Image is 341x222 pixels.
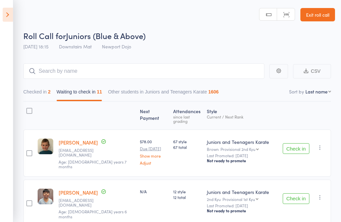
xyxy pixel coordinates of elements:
[140,161,168,165] a: Adjust
[59,139,98,146] a: [PERSON_NAME]
[222,197,255,201] div: Provisional 1st Kyu
[23,30,66,41] span: Roll Call for
[23,43,49,50] span: [DATE] 18:15
[59,148,102,158] small: gunaridis.angelika@gmail.com
[283,193,309,204] button: Check in
[204,104,280,127] div: Style
[59,189,98,196] a: [PERSON_NAME]
[23,86,51,101] button: Checked in2
[140,146,168,151] small: Due [DATE]
[97,89,102,94] div: 11
[207,208,277,213] div: Not ready to promote
[207,147,277,151] div: Brown
[140,154,168,158] a: Show more
[283,143,309,154] button: Check in
[173,194,202,200] span: 12 total
[173,115,202,123] div: since last grading
[57,86,102,101] button: Waiting to check in11
[300,8,335,21] a: Exit roll call
[293,64,331,78] button: CSV
[207,153,277,158] small: Last Promoted: [DATE]
[289,88,304,95] label: Sort by
[38,189,53,204] img: image1652944147.png
[23,63,264,79] input: Search by name
[207,158,277,163] div: Not ready to promote
[207,139,277,145] div: Juniors and Teenagers Karate
[170,104,204,127] div: Atten­dances
[173,144,202,150] span: 67 total
[59,209,127,219] span: Age: [DEMOGRAPHIC_DATA] years 6 months
[59,159,127,169] span: Age: [DEMOGRAPHIC_DATA] years 7 months
[207,115,277,119] div: Current / Next Rank
[305,88,328,95] div: Last name
[66,30,146,41] span: Juniors (Blue & Above)
[38,139,53,154] img: image1621483279.png
[102,43,131,50] span: Newport Dojo
[140,189,168,194] div: N/A
[220,147,255,151] div: Provisional 2nd Kyu
[59,198,102,208] small: bukhari.danish@gmail.com
[137,104,170,127] div: Next Payment
[173,189,202,194] span: 12 style
[207,203,277,208] small: Last Promoted: [DATE]
[59,43,92,50] span: Downstairs Mat
[140,139,168,165] div: $78.00
[48,89,51,94] div: 2
[207,197,277,201] div: 2nd Kyu
[207,189,277,195] div: Juniors and Teenagers Karate
[108,86,218,101] button: Other students in Juniors and Teenagers Karate1606
[208,89,218,94] div: 1606
[173,139,202,144] span: 67 style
